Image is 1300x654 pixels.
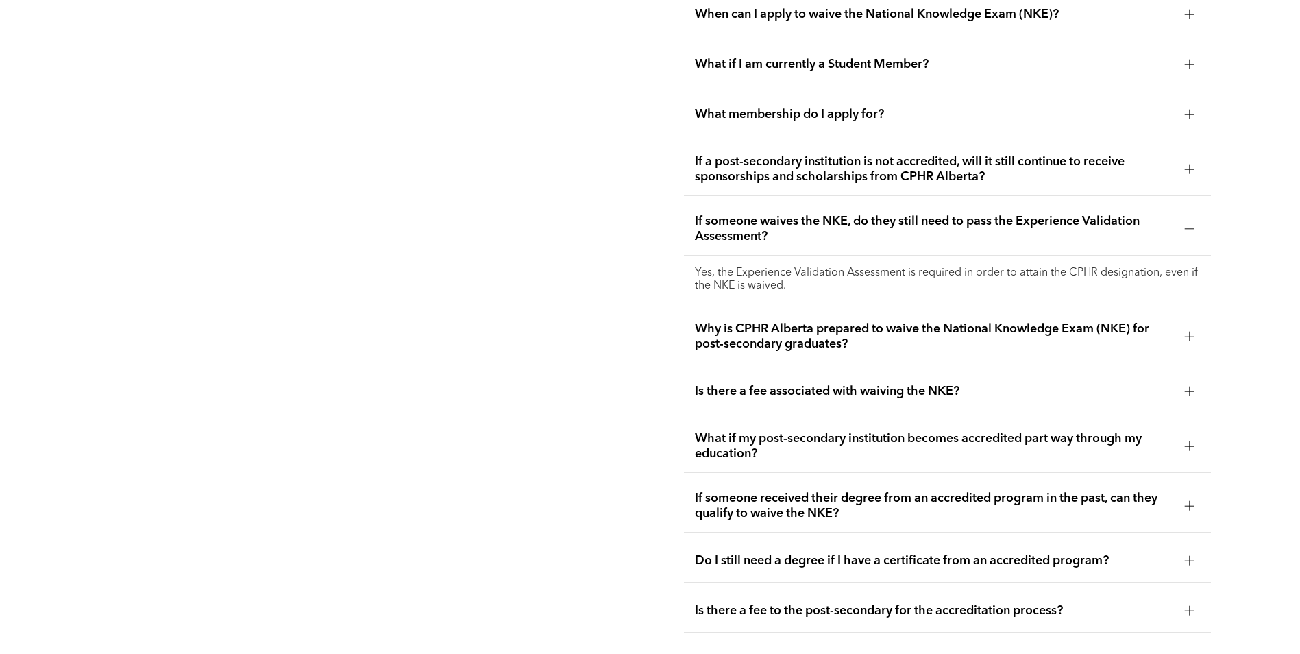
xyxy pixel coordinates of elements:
span: Is there a fee associated with waiving the NKE? [695,384,1174,399]
span: What membership do I apply for? [695,107,1174,122]
span: Do I still need a degree if I have a certificate from an accredited program? [695,553,1174,568]
span: Is there a fee to the post-secondary for the accreditation process? [695,603,1174,618]
span: When can I apply to waive the National Knowledge Exam (NKE)? [695,7,1174,22]
span: What if my post-secondary institution becomes accredited part way through my education? [695,431,1174,461]
span: If someone received their degree from an accredited program in the past, can they qualify to waiv... [695,491,1174,521]
span: What if I am currently a Student Member? [695,57,1174,72]
span: If a post-secondary institution is not accredited, will it still continue to receive sponsorships... [695,154,1174,184]
span: Why is CPHR Alberta prepared to waive the National Knowledge Exam (NKE) for post-secondary gradua... [695,322,1174,352]
span: If someone waives the NKE, do they still need to pass the Experience Validation Assessment? [695,214,1174,244]
p: Yes, the Experience Validation Assessment is required in order to attain the CPHR designation, ev... [695,267,1200,293]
